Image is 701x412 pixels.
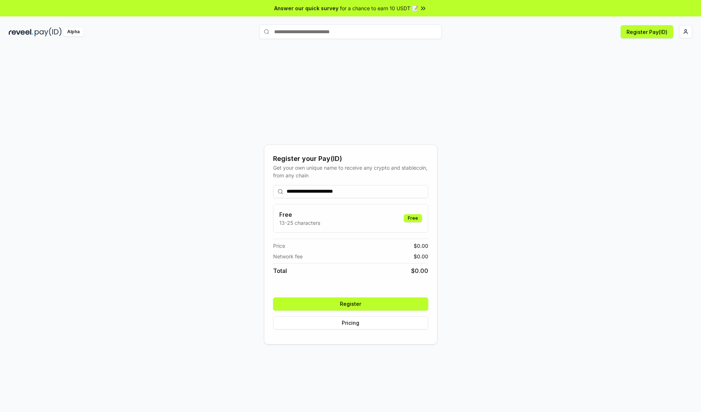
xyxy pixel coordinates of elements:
[9,27,33,36] img: reveel_dark
[273,253,303,260] span: Network fee
[273,154,428,164] div: Register your Pay(ID)
[621,25,673,38] button: Register Pay(ID)
[340,4,418,12] span: for a chance to earn 10 USDT 📝
[411,266,428,275] span: $ 0.00
[274,4,338,12] span: Answer our quick survey
[273,316,428,330] button: Pricing
[279,210,320,219] h3: Free
[279,219,320,227] p: 13-25 characters
[404,214,422,222] div: Free
[273,297,428,311] button: Register
[63,27,84,36] div: Alpha
[273,242,285,250] span: Price
[414,253,428,260] span: $ 0.00
[414,242,428,250] span: $ 0.00
[35,27,62,36] img: pay_id
[273,164,428,179] div: Get your own unique name to receive any crypto and stablecoin, from any chain
[273,266,287,275] span: Total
